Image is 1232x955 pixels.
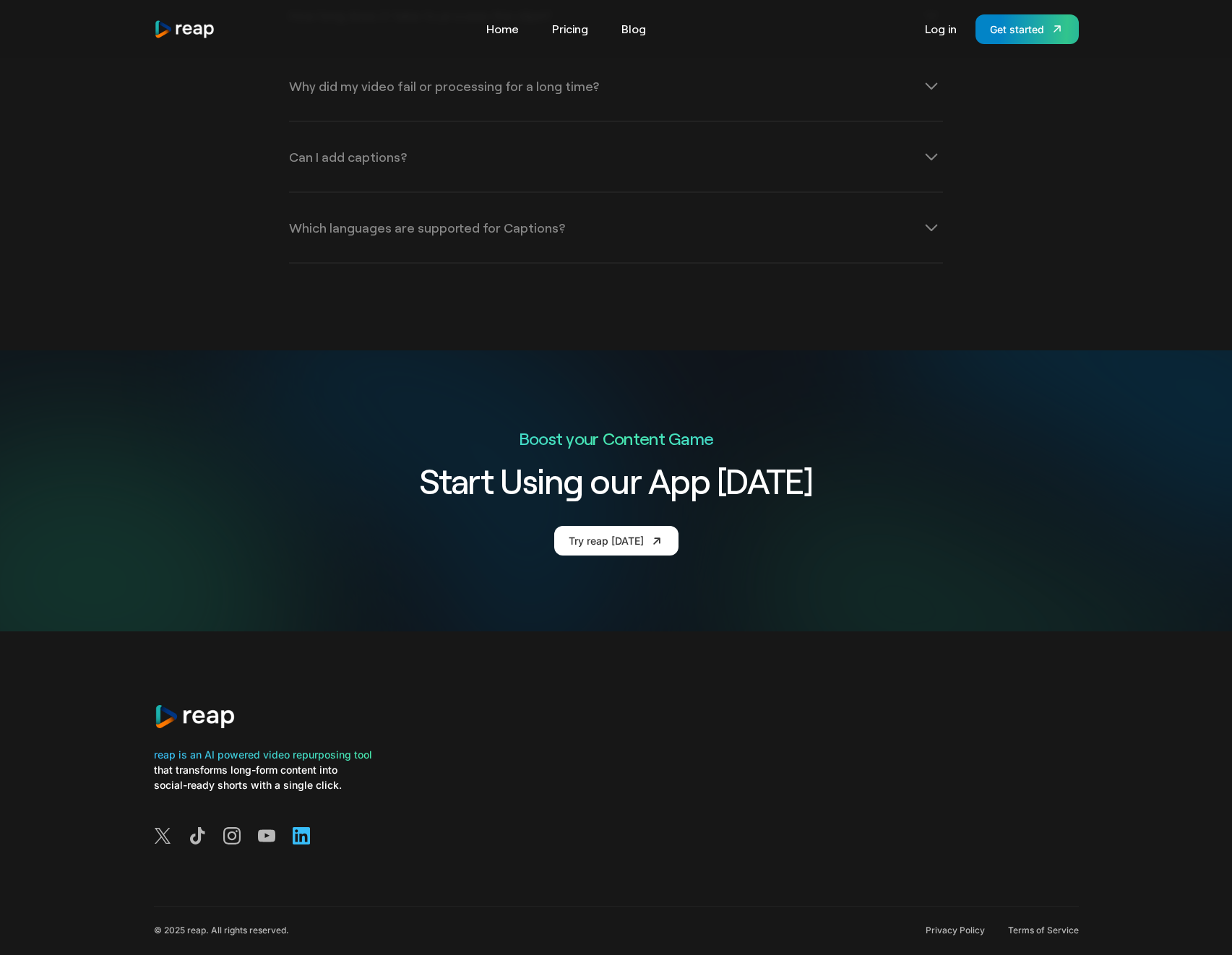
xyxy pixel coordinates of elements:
[339,458,894,503] h2: Start Using our App [DATE]
[926,925,985,936] a: Privacy Policy
[479,17,526,40] a: Home
[154,20,216,39] a: home
[339,427,894,449] p: Boost your Content Game
[154,747,372,762] div: reap is an AI powered video repurposing tool
[1008,925,1079,936] a: Terms of Service
[545,17,595,40] a: Pricing
[975,14,1079,44] a: Get started
[289,221,565,234] div: Which languages are supported for Captions?
[154,925,289,936] div: © 2025 reap. All rights reserved.
[154,20,216,39] img: reap logo
[990,22,1044,37] div: Get started
[569,533,644,548] div: Try reap [DATE]
[154,762,372,792] div: that transforms long-form content into social-ready shorts with a single click.
[289,150,407,163] div: Can I add captions?
[918,17,964,40] a: Log in
[289,79,599,92] div: Why did my video fail or processing for a long time?
[554,526,679,556] a: Try reap [DATE]
[614,17,653,40] a: Blog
